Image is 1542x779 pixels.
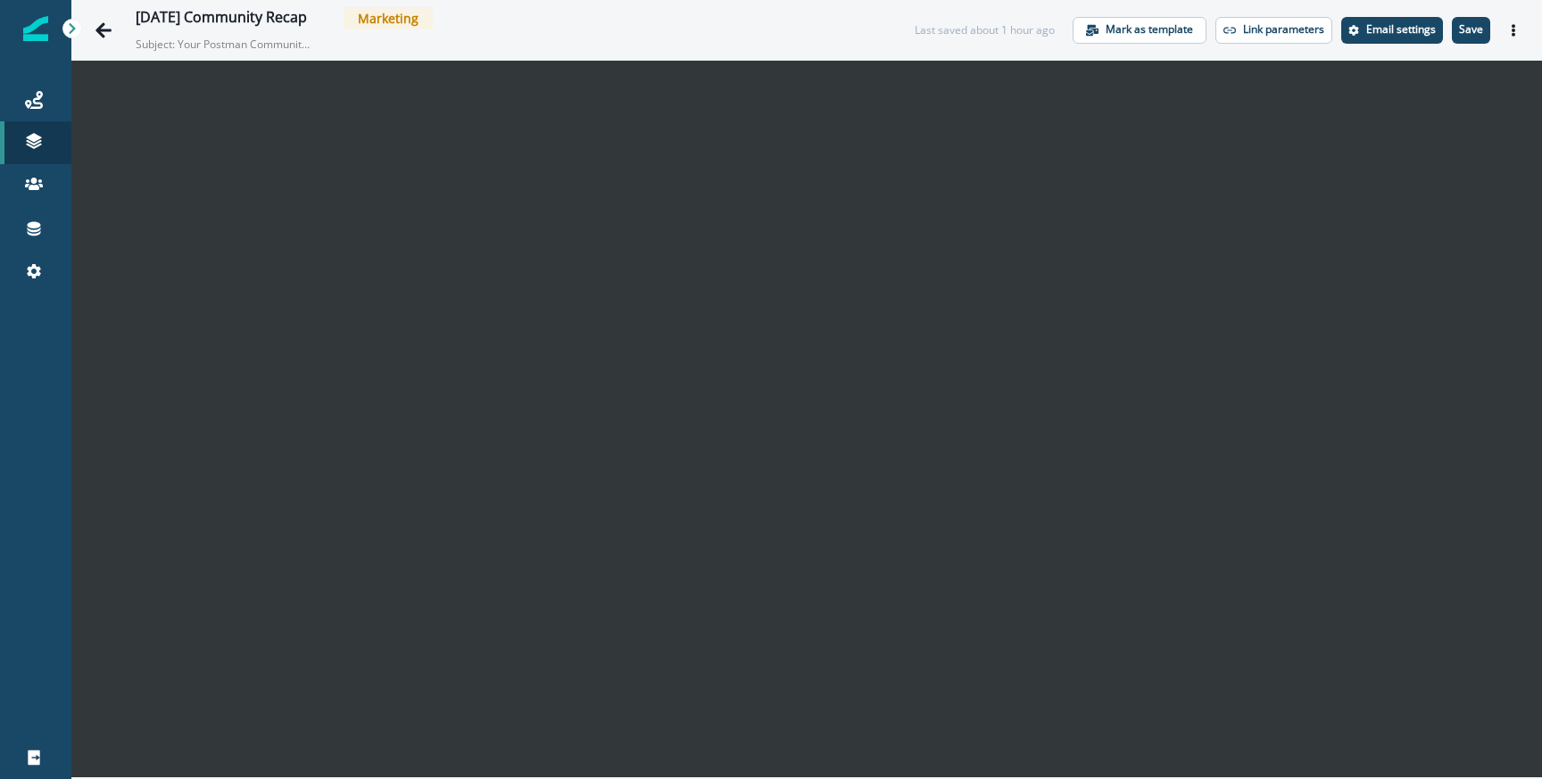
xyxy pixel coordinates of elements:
p: Save [1459,23,1483,36]
button: Save [1452,17,1490,44]
span: Marketing [344,7,433,29]
div: Last saved about 1 hour ago [915,22,1055,38]
p: Email settings [1366,23,1436,36]
p: Link parameters [1243,23,1324,36]
button: Link parameters [1215,17,1332,44]
button: Actions [1499,17,1528,44]
p: Subject: Your Postman Community recap: hackathon, career tips, and security [136,29,314,53]
p: Mark as template [1106,23,1193,36]
button: Settings [1341,17,1443,44]
button: Go back [86,12,121,48]
div: [DATE] Community Recap [136,9,307,29]
img: Inflection [23,16,48,41]
button: Mark as template [1073,17,1206,44]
